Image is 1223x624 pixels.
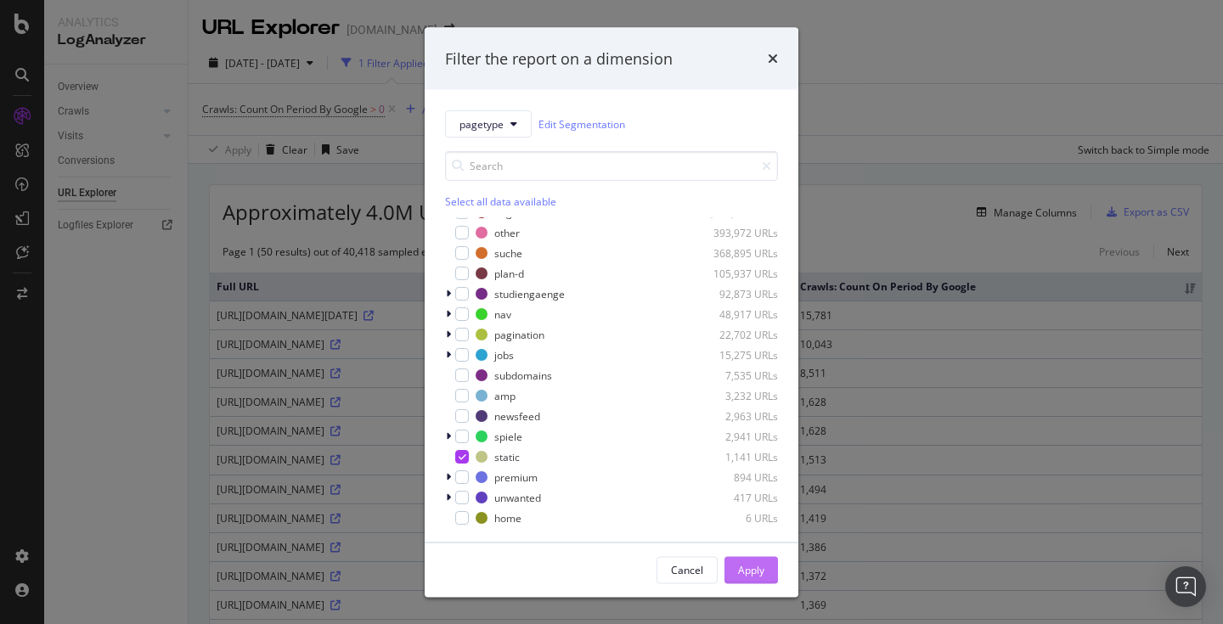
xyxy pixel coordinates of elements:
div: spiele [494,429,522,443]
div: home [494,510,521,525]
div: 15,275 URLs [695,347,778,362]
button: Cancel [657,556,718,583]
div: nav [494,306,511,321]
div: modal [425,27,798,597]
div: 417 URLs [695,490,778,504]
div: Select all data available [445,194,778,209]
span: pagetype [459,116,504,131]
div: static [494,449,520,464]
input: Search [445,151,778,181]
div: plan-d [494,266,524,280]
div: Filter the report on a dimension [445,48,673,70]
div: studiengaenge [494,286,565,301]
div: amp [494,388,516,402]
div: 894 URLs [695,469,778,484]
div: other [494,225,520,239]
div: 3,232 URLs [695,388,778,402]
div: 22,702 URLs [695,327,778,341]
div: 7,535 URLs [695,368,778,382]
div: 368,895 URLs [695,245,778,260]
div: newsfeed [494,408,540,423]
div: jobs [494,347,514,362]
a: Edit Segmentation [538,115,625,132]
div: 92,873 URLs [695,286,778,301]
div: suche [494,245,522,260]
div: Open Intercom Messenger [1165,566,1206,607]
div: 1,141 URLs [695,449,778,464]
div: 48,917 URLs [695,306,778,321]
button: pagetype [445,110,532,138]
div: unwanted [494,490,541,504]
div: times [768,48,778,70]
div: Apply [738,562,764,576]
div: 393,972 URLs [695,225,778,239]
div: 105,937 URLs [695,266,778,280]
div: Cancel [671,562,703,576]
div: 2,963 URLs [695,408,778,423]
div: premium [494,469,538,484]
div: subdomains [494,368,552,382]
div: 6 URLs [695,510,778,525]
div: pagination [494,327,544,341]
button: Apply [724,556,778,583]
div: 2,941 URLs [695,429,778,443]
